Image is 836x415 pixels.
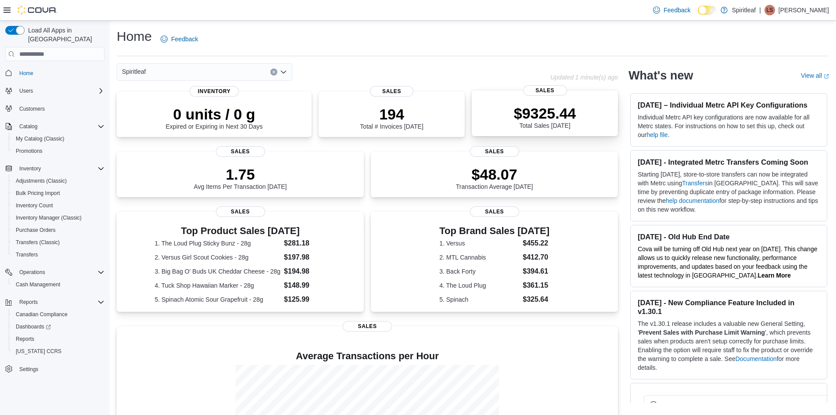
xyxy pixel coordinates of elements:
span: [US_STATE] CCRS [16,348,61,355]
p: Individual Metrc API key configurations are now available for all Metrc states. For instructions ... [638,113,820,139]
a: Purchase Orders [12,225,59,235]
button: Purchase Orders [9,224,108,236]
span: Inventory [16,163,104,174]
span: Transfers (Classic) [12,237,104,248]
div: Lauren S [764,5,775,15]
dd: $197.98 [284,252,326,263]
dt: 4. Tuck Shop Hawaiian Marker - 28g [154,281,280,290]
span: Home [16,67,104,78]
dd: $194.98 [284,266,326,277]
h2: What's new [628,69,693,83]
span: My Catalog (Classic) [16,135,65,142]
button: [US_STATE] CCRS [9,345,108,357]
a: Documentation [736,355,777,362]
dt: 5. Spinach [439,295,519,304]
dt: 2. MTL Cannabis [439,253,519,262]
dt: 3. Big Bag O' Buds UK Cheddar Cheese - 28g [154,267,280,276]
span: Washington CCRS [12,346,104,357]
button: Bulk Pricing Import [9,187,108,199]
button: Catalog [2,120,108,133]
img: Cova [18,6,57,14]
nav: Complex example [5,63,104,398]
button: Adjustments (Classic) [9,175,108,187]
button: Cash Management [9,278,108,291]
span: Spiritleaf [122,66,146,77]
p: Starting [DATE], store-to-store transfers can now be integrated with Metrc using in [GEOGRAPHIC_D... [638,170,820,214]
button: Open list of options [280,69,287,76]
a: Adjustments (Classic) [12,176,70,186]
span: Bulk Pricing Import [16,190,60,197]
span: Home [19,70,33,77]
span: Operations [16,267,104,278]
span: Sales [216,206,265,217]
dt: 1. Versus [439,239,519,248]
span: Load All Apps in [GEOGRAPHIC_DATA] [25,26,104,43]
span: Feedback [664,6,690,14]
a: Reports [12,334,38,344]
strong: Prevent Sales with Purchase Limit Warning [639,329,765,336]
dt: 5. Spinach Atomic Sour Grapefruit - 28g [154,295,280,304]
span: Catalog [19,123,37,130]
a: Feedback [649,1,694,19]
dd: $361.15 [523,280,549,291]
a: My Catalog (Classic) [12,134,68,144]
span: Inventory Count [16,202,53,209]
dd: $455.22 [523,238,549,249]
span: Sales [343,321,392,332]
span: Adjustments (Classic) [12,176,104,186]
span: Settings [19,366,38,373]
span: Operations [19,269,45,276]
h3: [DATE] - Integrated Metrc Transfers Coming Soon [638,158,820,166]
span: Sales [216,146,265,157]
span: Users [19,87,33,94]
dd: $325.64 [523,294,549,305]
button: Transfers [9,249,108,261]
h3: [DATE] - New Compliance Feature Included in v1.30.1 [638,298,820,316]
span: Users [16,86,104,96]
a: help file [646,131,667,138]
a: View allExternal link [801,72,829,79]
span: Sales [470,206,519,217]
p: Updated 1 minute(s) ago [550,74,618,81]
span: Feedback [171,35,198,43]
div: Avg Items Per Transaction [DATE] [194,166,287,190]
h3: [DATE] - Old Hub End Date [638,232,820,241]
p: | [759,5,761,15]
h3: Top Brand Sales [DATE] [439,226,549,236]
a: help documentation [666,197,719,204]
span: Transfers (Classic) [16,239,60,246]
a: Customers [16,104,48,114]
span: Cash Management [16,281,60,288]
button: Catalog [16,121,41,132]
button: Inventory Manager (Classic) [9,212,108,224]
span: Adjustments (Classic) [16,177,67,184]
button: Inventory Count [9,199,108,212]
button: Users [16,86,36,96]
span: Promotions [16,148,43,155]
button: Canadian Compliance [9,308,108,321]
a: Bulk Pricing Import [12,188,64,198]
span: Sales [523,85,567,96]
button: Reports [9,333,108,345]
span: Cova will be turning off Old Hub next year on [DATE]. This change allows us to quickly release ne... [638,245,817,279]
a: Inventory Manager (Classic) [12,213,85,223]
a: Transfers [682,180,708,187]
a: Settings [16,364,42,375]
span: Dashboards [16,323,51,330]
span: Inventory Manager (Classic) [12,213,104,223]
a: Dashboards [9,321,108,333]
dd: $281.18 [284,238,326,249]
dt: 2. Versus Girl Scout Cookies - 28g [154,253,280,262]
span: Purchase Orders [12,225,104,235]
a: Learn More [758,272,791,279]
div: Total Sales [DATE] [514,105,576,129]
span: Transfers [16,251,38,258]
button: My Catalog (Classic) [9,133,108,145]
span: Promotions [12,146,104,156]
span: LS [767,5,773,15]
span: Sales [370,86,414,97]
div: Transaction Average [DATE] [456,166,533,190]
a: Dashboards [12,321,54,332]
